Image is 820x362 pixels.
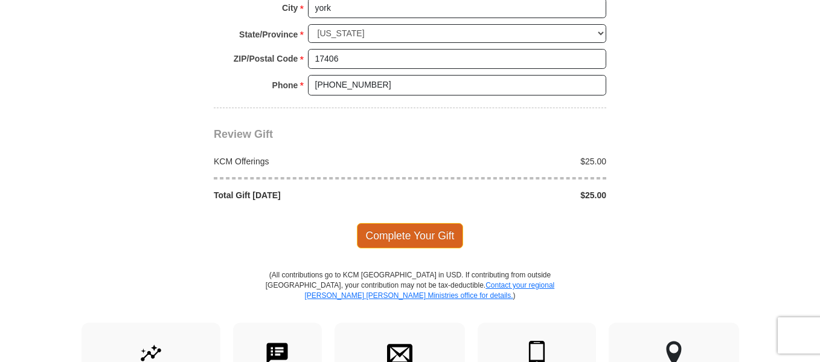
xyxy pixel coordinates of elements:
div: $25.00 [410,155,613,167]
div: KCM Offerings [208,155,411,167]
strong: ZIP/Postal Code [234,50,298,67]
span: Complete Your Gift [357,223,464,248]
div: $25.00 [410,189,613,201]
strong: Phone [272,77,298,94]
strong: State/Province [239,26,298,43]
span: Review Gift [214,128,273,140]
div: Total Gift [DATE] [208,189,411,201]
p: (All contributions go to KCM [GEOGRAPHIC_DATA] in USD. If contributing from outside [GEOGRAPHIC_D... [265,270,555,323]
